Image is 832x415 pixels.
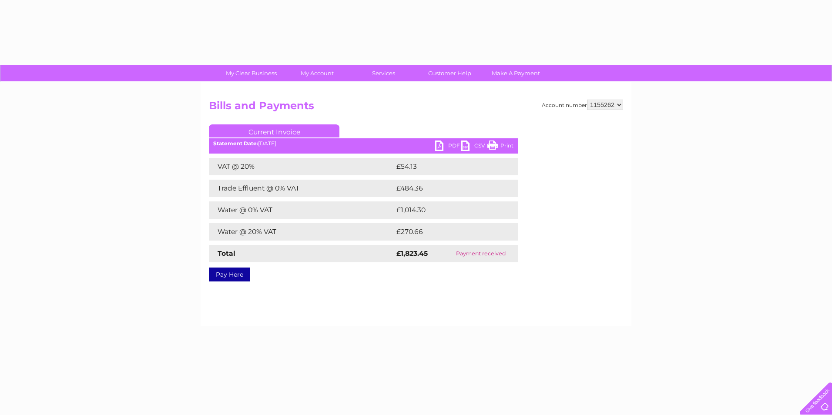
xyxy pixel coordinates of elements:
a: PDF [435,141,461,153]
a: My Clear Business [215,65,287,81]
td: Payment received [443,245,518,262]
a: Make A Payment [480,65,552,81]
div: [DATE] [209,141,518,147]
a: Current Invoice [209,124,339,137]
strong: Total [218,249,235,258]
td: £54.13 [394,158,500,175]
div: Account number [542,100,623,110]
td: £484.36 [394,180,503,197]
td: £1,014.30 [394,201,503,219]
strong: £1,823.45 [396,249,428,258]
a: CSV [461,141,487,153]
td: £270.66 [394,223,503,241]
a: Customer Help [414,65,486,81]
a: Pay Here [209,268,250,281]
td: Trade Effluent @ 0% VAT [209,180,394,197]
a: Print [487,141,513,153]
td: Water @ 0% VAT [209,201,394,219]
td: VAT @ 20% [209,158,394,175]
a: My Account [282,65,353,81]
b: Statement Date: [213,140,258,147]
a: Services [348,65,419,81]
h2: Bills and Payments [209,100,623,116]
td: Water @ 20% VAT [209,223,394,241]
